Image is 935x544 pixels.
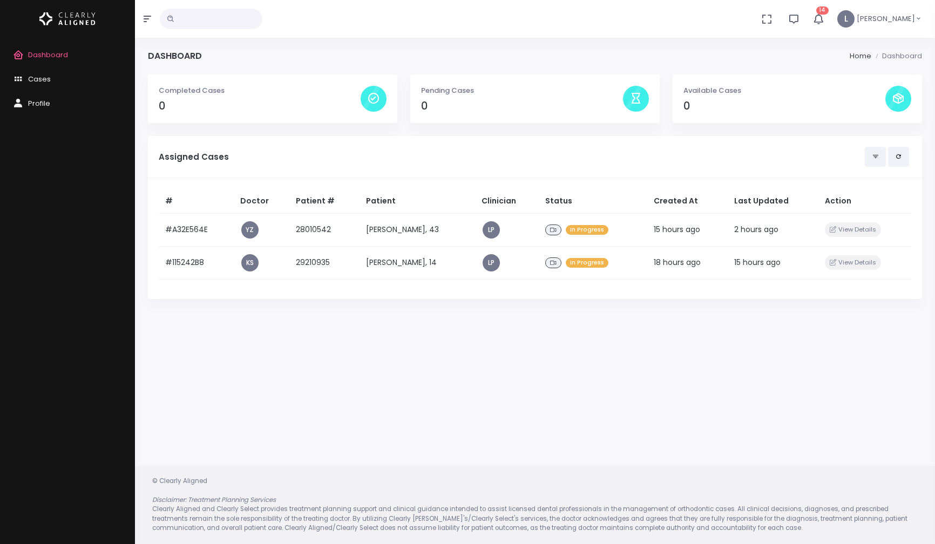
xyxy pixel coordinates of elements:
[148,51,202,61] h4: Dashboard
[39,8,96,30] img: Logo Horizontal
[159,85,361,96] p: Completed Cases
[818,189,911,214] th: Action
[728,189,818,214] th: Last Updated
[152,495,276,504] em: Disclaimer: Treatment Planning Services
[159,152,865,162] h5: Assigned Cases
[289,213,359,246] td: 28010542
[421,100,623,112] h4: 0
[159,189,234,214] th: #
[28,50,68,60] span: Dashboard
[475,189,539,214] th: Clinician
[241,221,259,239] a: YZ
[360,213,475,246] td: [PERSON_NAME], 43
[241,254,259,271] a: KS
[825,255,880,270] button: View Details
[683,100,885,112] h4: 0
[159,100,361,112] h4: 0
[234,189,290,214] th: Doctor
[654,224,700,235] span: 15 hours ago
[289,246,359,279] td: 29210935
[734,224,778,235] span: 2 hours ago
[566,225,608,235] span: In Progress
[360,189,475,214] th: Patient
[483,221,500,239] a: LP
[421,85,623,96] p: Pending Cases
[871,51,922,62] li: Dashboard
[850,51,871,62] li: Home
[539,189,647,214] th: Status
[28,74,51,84] span: Cases
[734,257,781,268] span: 15 hours ago
[566,258,608,268] span: In Progress
[28,98,50,108] span: Profile
[816,6,829,15] span: 14
[360,246,475,279] td: [PERSON_NAME], 14
[857,13,915,24] span: [PERSON_NAME]
[647,189,728,214] th: Created At
[289,189,359,214] th: Patient #
[483,254,500,271] a: LP
[159,213,234,246] td: #A32E564E
[159,246,234,279] td: #115242B8
[141,477,929,533] div: © Clearly Aligned Clearly Aligned and Clearly Select provides treatment planning support and clin...
[654,257,701,268] span: 18 hours ago
[837,10,855,28] span: L
[683,85,885,96] p: Available Cases
[825,222,880,237] button: View Details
